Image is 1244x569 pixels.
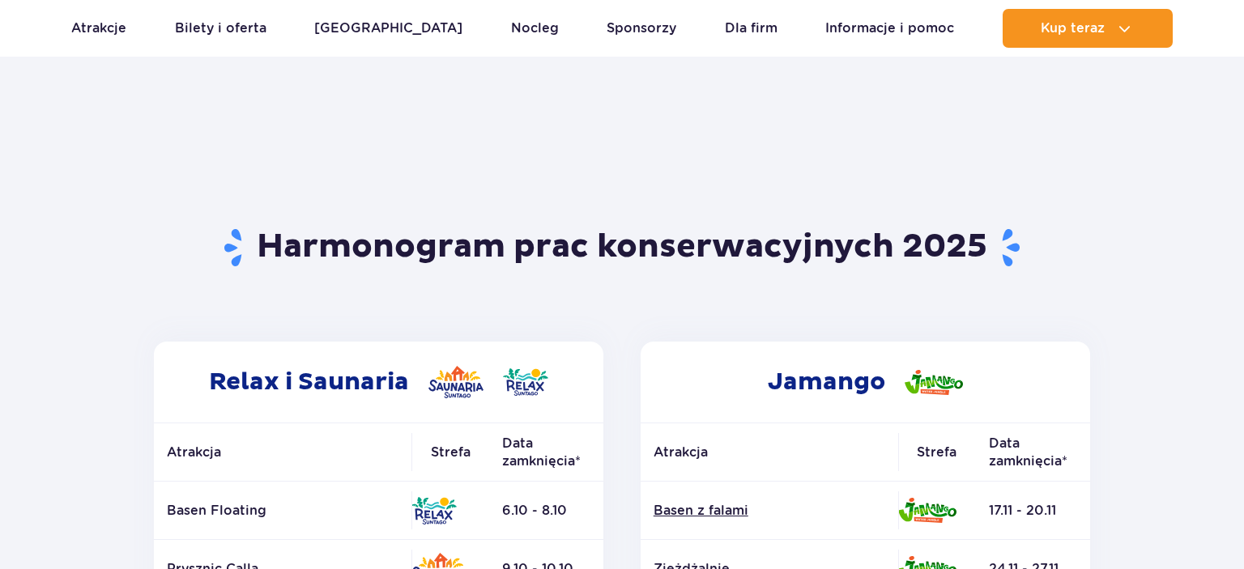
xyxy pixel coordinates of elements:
th: Strefa [898,423,976,482]
th: Data zamknięcia* [976,423,1090,482]
td: 17.11 - 20.11 [976,482,1090,540]
h2: Relax i Saunaria [154,342,603,423]
img: Relax [503,368,548,396]
a: Atrakcje [71,9,126,48]
th: Data zamknięcia* [489,423,603,482]
img: Jamango [898,498,956,523]
h2: Jamango [641,342,1090,423]
td: 6.10 - 8.10 [489,482,603,540]
p: Basen Floating [167,502,398,520]
a: Bilety i oferta [175,9,266,48]
a: [GEOGRAPHIC_DATA] [314,9,462,48]
button: Kup teraz [1003,9,1173,48]
a: Basen z falami [654,502,885,520]
a: Informacje i pomoc [825,9,954,48]
img: Saunaria [428,366,484,398]
th: Atrakcja [154,423,411,482]
a: Dla firm [725,9,777,48]
img: Relax [411,497,457,524]
a: Sponsorzy [607,9,676,48]
th: Strefa [411,423,489,482]
img: Jamango [905,370,963,395]
span: Kup teraz [1041,21,1105,36]
th: Atrakcja [641,423,898,482]
a: Nocleg [511,9,559,48]
h1: Harmonogram prac konserwacyjnych 2025 [148,227,1097,269]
